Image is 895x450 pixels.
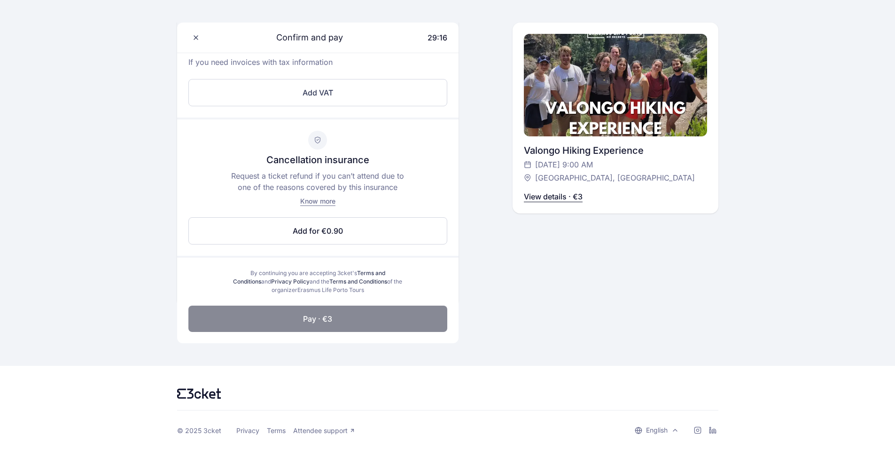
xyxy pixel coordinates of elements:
p: English [646,426,668,435]
a: Privacy [236,426,259,435]
div: Valongo Hiking Experience [524,144,707,157]
a: Privacy Policy [271,278,310,285]
p: If you need invoices with tax information [188,56,447,75]
p: Cancellation insurance [266,153,369,166]
div: By continuing you are accepting 3cket's and and the of the organizer [230,269,406,294]
button: Pay · €3 [188,306,447,332]
span: Confirm and pay [265,31,343,44]
a: Terms and Conditions [329,278,387,285]
span: Pay · €3 [303,313,332,324]
button: Add for €0.90 [188,217,447,245]
span: Add for €0.90 [293,225,343,237]
span: 29:16 [428,33,447,42]
span: Attendee support [293,426,348,435]
p: Request a ticket refund if you can’t attend due to one of the reasons covered by this insurance [227,170,408,193]
span: Erasmus Life Porto Tours [297,286,364,293]
a: Attendee support [293,426,355,435]
p: View details · €3 [524,191,583,202]
span: Know more [300,197,335,205]
div: © 2025 3cket [177,426,221,435]
span: [GEOGRAPHIC_DATA], [GEOGRAPHIC_DATA] [535,172,695,183]
span: [DATE] 9:00 AM [535,159,593,170]
a: Terms [267,426,286,435]
button: Add VAT [188,79,447,106]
